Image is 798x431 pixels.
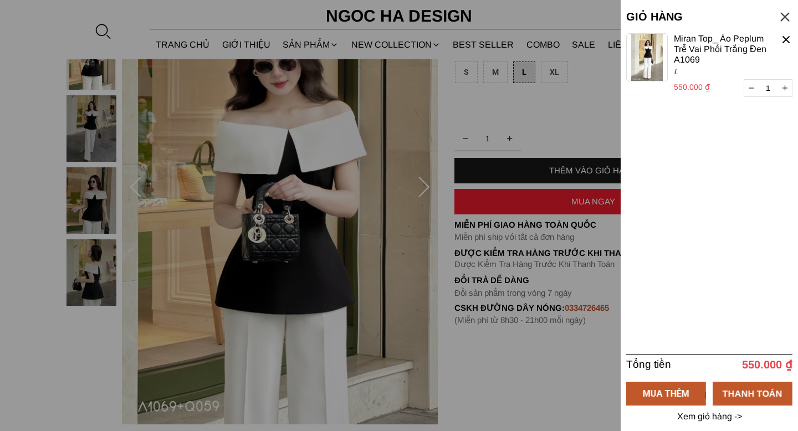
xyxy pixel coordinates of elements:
[676,412,744,422] a: Xem giỏ hàng ->
[674,33,768,65] a: Miran Top_ Áo Peplum Trễ Vai Phối Trắng Đen A1069
[626,358,706,371] h6: Tổng tiền
[626,11,754,23] h5: GIỎ HÀNG
[626,387,706,401] div: MUA THÊM
[726,358,792,371] p: 550.000 ₫
[713,386,792,400] div: THANH TOÁN
[674,65,768,78] p: L
[626,33,668,81] img: jpeg.jpeg
[674,81,765,93] p: 550.000 ₫
[744,80,792,96] input: Quantity input
[713,382,792,406] a: THANH TOÁN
